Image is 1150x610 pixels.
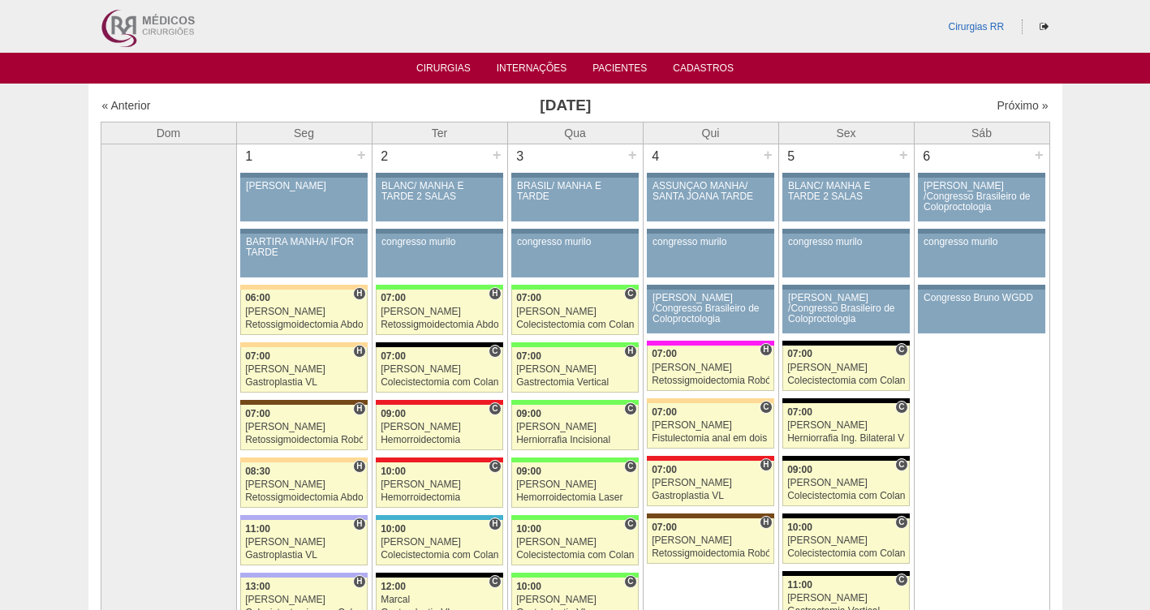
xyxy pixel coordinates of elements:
[497,62,567,79] a: Internações
[381,377,498,388] div: Colecistectomia com Colangiografia VL
[516,292,541,303] span: 07:00
[353,518,365,531] span: Hospital
[517,237,633,247] div: congresso murilo
[376,462,502,508] a: C 10:00 [PERSON_NAME] Hemorroidectomia
[376,229,502,234] div: Key: Aviso
[245,492,363,503] div: Retossigmoidectomia Abdominal VL
[507,122,643,144] th: Qua
[240,515,367,520] div: Key: Christóvão da Gama
[652,348,677,359] span: 07:00
[376,405,502,450] a: C 09:00 [PERSON_NAME] Hemorroidectomia
[895,516,907,529] span: Consultório
[381,492,498,503] div: Hemorroidectomia
[376,290,502,335] a: H 07:00 [PERSON_NAME] Retossigmoidectomia Abdominal VL
[516,350,541,362] span: 07:00
[644,144,669,169] div: 4
[240,405,367,450] a: H 07:00 [PERSON_NAME] Retossigmoidectomia Robótica
[516,408,541,419] span: 09:00
[647,346,773,391] a: H 07:00 [PERSON_NAME] Retossigmoidectomia Robótica
[511,462,638,508] a: C 09:00 [PERSON_NAME] Hemorroidectomia Laser
[516,364,634,375] div: [PERSON_NAME]
[1040,22,1049,32] i: Sair
[240,173,367,178] div: Key: Aviso
[997,99,1048,112] a: Próximo »
[516,581,541,592] span: 10:00
[895,573,907,586] span: Consultório
[761,144,775,165] div: +
[787,478,905,488] div: [PERSON_NAME]
[647,234,773,277] a: congresso murilo
[240,234,367,277] a: BARTIRA MANHÃ/ IFOR TARDE
[516,595,634,605] div: [PERSON_NAME]
[240,342,367,347] div: Key: Bartira
[381,523,406,535] span: 10:00
[624,518,636,531] span: Consultório
[329,94,802,118] h3: [DATE]
[787,376,905,386] div: Colecistectomia com Colangiografia VL
[511,405,638,450] a: C 09:00 [PERSON_NAME] Herniorrafia Incisional
[511,342,638,347] div: Key: Brasil
[245,377,363,388] div: Gastroplastia VL
[782,461,909,506] a: C 09:00 [PERSON_NAME] Colecistectomia com Colangiografia VL
[376,178,502,221] a: BLANC/ MANHÃ E TARDE 2 SALAS
[782,571,909,576] div: Key: Blanc
[376,173,502,178] div: Key: Aviso
[918,234,1044,277] a: congresso murilo
[355,144,368,165] div: +
[787,535,905,546] div: [PERSON_NAME]
[782,178,909,221] a: BLANC/ MANHÃ E TARDE 2 SALAS
[376,515,502,520] div: Key: Neomater
[760,401,772,414] span: Consultório
[782,403,909,449] a: C 07:00 [PERSON_NAME] Herniorrafia Ing. Bilateral VL
[918,173,1044,178] div: Key: Aviso
[782,398,909,403] div: Key: Blanc
[647,173,773,178] div: Key: Aviso
[245,408,270,419] span: 07:00
[652,548,769,559] div: Retossigmoidectomia Robótica
[782,290,909,333] a: [PERSON_NAME] /Congresso Brasileiro de Coloproctologia
[624,575,636,588] span: Consultório
[647,513,773,518] div: Key: Santa Joana
[782,285,909,290] div: Key: Aviso
[237,144,262,169] div: 1
[652,478,769,488] div: [PERSON_NAME]
[779,144,804,169] div: 5
[787,433,905,444] div: Herniorrafia Ing. Bilateral VL
[353,345,365,358] span: Hospital
[760,516,772,529] span: Hospital
[245,595,363,605] div: [PERSON_NAME]
[516,435,634,445] div: Herniorrafia Incisional
[788,293,904,325] div: [PERSON_NAME] /Congresso Brasileiro de Coloproctologia
[517,181,633,202] div: BRASIL/ MANHÃ E TARDE
[240,285,367,290] div: Key: Bartira
[381,422,498,432] div: [PERSON_NAME]
[787,348,812,359] span: 07:00
[381,435,498,445] div: Hemorroidectomia
[787,406,812,418] span: 07:00
[381,537,498,548] div: [PERSON_NAME]
[895,343,907,356] span: Consultório
[624,345,636,358] span: Hospital
[914,122,1049,144] th: Sáb
[787,579,812,591] span: 11:00
[516,550,634,561] div: Colecistectomia com Colangiografia VL
[511,290,638,335] a: C 07:00 [PERSON_NAME] Colecistectomia com Colangiografia VL
[653,181,769,202] div: ASSUNÇÃO MANHÃ/ SANTA JOANA TARDE
[376,342,502,347] div: Key: Blanc
[652,535,769,546] div: [PERSON_NAME]
[376,347,502,393] a: C 07:00 [PERSON_NAME] Colecistectomia com Colangiografia VL
[416,62,471,79] a: Cirurgias
[489,575,501,588] span: Consultório
[101,122,236,144] th: Dom
[489,460,501,473] span: Consultório
[376,234,502,277] a: congresso murilo
[381,550,498,561] div: Colecistectomia com Colangiografia VL
[240,457,367,462] div: Key: Bartira
[915,144,940,169] div: 6
[787,464,812,475] span: 09:00
[778,122,914,144] th: Sex
[924,293,1040,303] div: Congresso Bruno WGDD
[240,462,367,508] a: H 08:30 [PERSON_NAME] Retossigmoidectomia Abdominal VL
[381,320,498,330] div: Retossigmoidectomia Abdominal VL
[516,320,634,330] div: Colecistectomia com Colangiografia VL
